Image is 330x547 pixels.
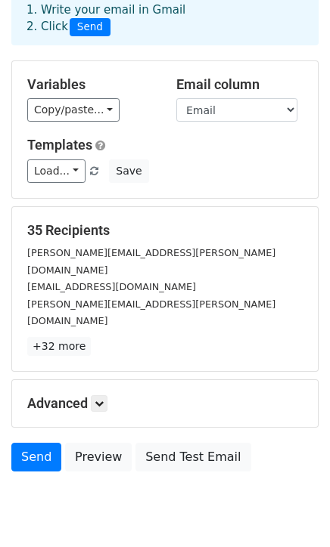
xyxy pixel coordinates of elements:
small: [EMAIL_ADDRESS][DOMAIN_NAME] [27,281,196,292]
a: Send Test Email [135,443,251,471]
iframe: Chat Widget [254,474,330,547]
button: Save [109,159,148,183]
a: Templates [27,137,92,153]
h5: Advanced [27,395,303,412]
div: 1. Write your email in Gmail 2. Click [15,2,315,36]
a: Send [11,443,61,471]
span: Send [70,18,111,36]
h5: Variables [27,76,154,93]
a: Load... [27,159,86,183]
a: Preview [65,443,132,471]
small: [PERSON_NAME][EMAIL_ADDRESS][PERSON_NAME][DOMAIN_NAME] [27,298,276,327]
a: Copy/paste... [27,98,120,122]
h5: 35 Recipients [27,222,303,239]
h5: Email column [176,76,303,93]
a: +32 more [27,337,91,356]
small: [PERSON_NAME][EMAIL_ADDRESS][PERSON_NAME][DOMAIN_NAME] [27,247,276,276]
